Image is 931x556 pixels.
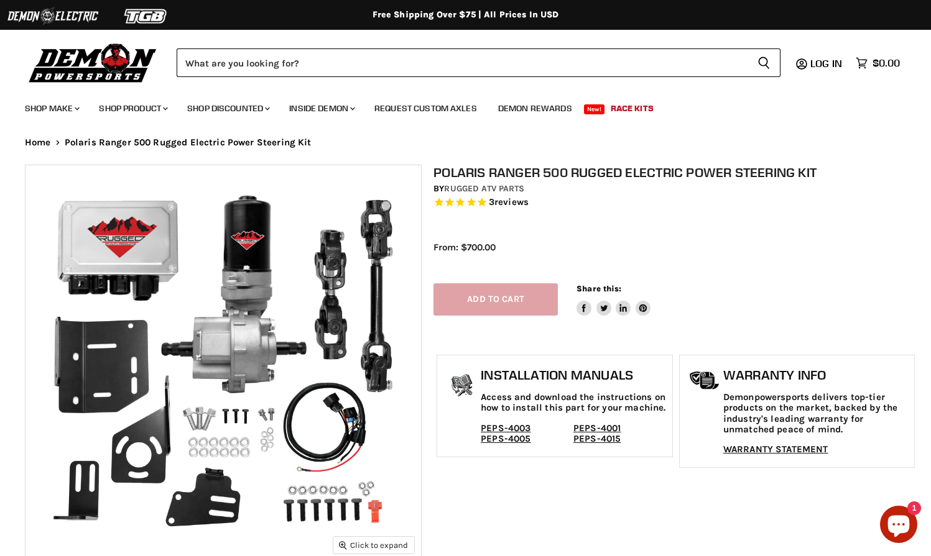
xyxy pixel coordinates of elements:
[723,444,828,455] a: WARRANTY STATEMENT
[178,96,277,121] a: Shop Discounted
[805,58,850,69] a: Log in
[25,40,161,84] img: Demon Powersports
[365,96,486,121] a: Request Custom Axles
[433,242,496,253] span: From: $700.00
[494,196,529,207] span: reviews
[481,392,666,414] p: Access and download the instructions on how to install this part for your machine.
[333,537,414,554] button: Click to expand
[481,368,666,383] h1: Installation Manuals
[177,48,748,77] input: Search
[873,57,900,69] span: $0.00
[90,96,175,121] a: Shop Product
[876,506,921,546] inbox-online-store-chat: Shopify online store chat
[447,371,478,402] img: install_manual-icon.png
[489,196,529,207] span: 3 reviews
[723,392,909,435] p: Demonpowersports delivers top-tier products on the market, backed by the industry's leading warra...
[577,283,651,316] aside: Share this:
[444,183,524,194] a: Rugged ATV Parts
[723,368,909,383] h1: Warranty Info
[433,165,918,180] h1: Polaris Ranger 500 Rugged Electric Power Steering Kit
[100,4,193,28] img: TGB Logo 2
[584,104,605,114] span: New!
[573,422,621,434] a: PEPS-4001
[280,96,363,121] a: Inside Demon
[573,433,621,444] a: PEPS-4015
[850,54,906,72] a: $0.00
[601,96,663,121] a: Race Kits
[433,196,918,209] span: Rated 4.7 out of 5 stars 3 reviews
[16,96,87,121] a: Shop Make
[339,540,408,550] span: Click to expand
[481,433,530,444] a: PEPS-4005
[810,57,842,70] span: Log in
[177,48,780,77] form: Product
[489,96,581,121] a: Demon Rewards
[16,91,897,121] ul: Main menu
[433,182,918,196] div: by
[689,371,720,390] img: warranty-icon.png
[6,4,100,28] img: Demon Electric Logo 2
[748,48,780,77] button: Search
[65,137,312,148] span: Polaris Ranger 500 Rugged Electric Power Steering Kit
[577,284,621,293] span: Share this:
[481,422,530,434] a: PEPS-4003
[25,137,51,148] a: Home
